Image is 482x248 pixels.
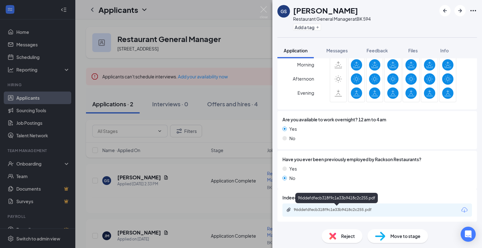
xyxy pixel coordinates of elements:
[454,5,466,16] button: ArrowRight
[293,5,358,16] h1: [PERSON_NAME]
[289,125,297,132] span: Yes
[461,206,468,214] svg: Download
[441,7,449,14] svg: ArrowLeftNew
[293,16,371,22] div: Restaurant General Manager at BK 594
[293,73,314,84] span: Afternoon
[286,207,291,212] svg: Paperclip
[456,7,464,14] svg: ArrowRight
[390,233,420,240] span: Move to stage
[281,8,287,14] div: GS
[286,207,388,213] a: Paperclip96ddefdfecb318f9c1e33b9418c2c255.pdf
[408,48,418,53] span: Files
[282,116,386,123] span: Are you available to work overnight? 12 am to 4 am
[341,233,355,240] span: Reject
[284,48,308,53] span: Application
[316,25,319,29] svg: Plus
[293,24,321,30] button: PlusAdd a tag
[367,48,388,53] span: Feedback
[469,7,477,14] svg: Ellipses
[289,175,295,182] span: No
[461,227,476,242] div: Open Intercom Messenger
[440,48,449,53] span: Info
[289,135,295,142] span: No
[297,87,314,98] span: Evening
[282,194,315,201] span: Indeed Resume
[294,207,382,212] div: 96ddefdfecb318f9c1e33b9418c2c255.pdf
[297,59,314,70] span: Morning
[295,193,378,203] div: 96ddefdfecb318f9c1e33b9418c2c255.pdf
[282,156,421,163] span: Have you ever been previously employed by Rackson Restaurants?
[289,165,297,172] span: Yes
[326,48,348,53] span: Messages
[439,5,451,16] button: ArrowLeftNew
